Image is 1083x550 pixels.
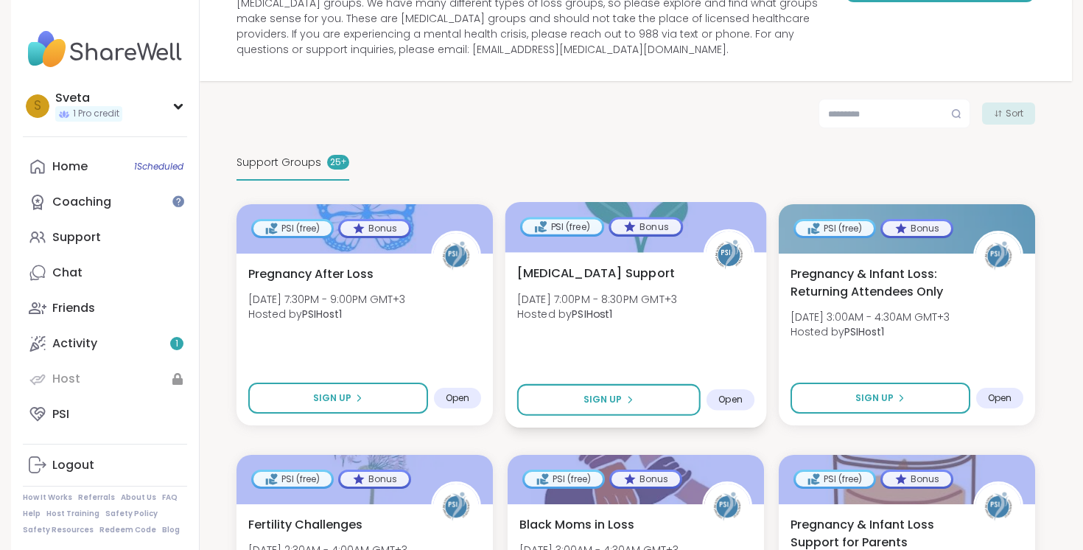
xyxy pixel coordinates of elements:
[248,265,374,283] span: Pregnancy After Loss
[55,90,122,106] div: Sveta
[23,509,41,519] a: Help
[175,338,178,350] span: 1
[522,219,602,234] div: PSI (free)
[572,307,612,321] b: PSIHost1
[706,232,752,278] img: PSIHost1
[23,525,94,535] a: Safety Resources
[796,472,874,487] div: PSI (free)
[791,324,950,339] span: Hosted by
[236,155,321,170] span: Support Groups
[975,233,1021,279] img: PSIHost1
[52,265,83,281] div: Chat
[796,221,874,236] div: PSI (free)
[23,255,187,290] a: Chat
[517,264,675,282] span: [MEDICAL_DATA] Support
[855,391,894,405] span: Sign Up
[791,383,970,414] button: Sign Up
[791,310,950,324] span: [DATE] 3:00AM - 4:30AM GMT+3
[525,472,603,487] div: PSI (free)
[446,392,469,404] span: Open
[248,292,405,307] span: [DATE] 7:30PM - 9:00PM GMT+3
[988,392,1012,404] span: Open
[433,233,479,279] img: PSIHost1
[302,307,342,321] b: PSIHost1
[248,383,428,414] button: Sign Up
[73,108,119,120] span: 1 Pro credit
[52,159,88,175] div: Home
[517,307,677,321] span: Hosted by
[611,472,680,487] div: Bonus
[248,307,405,321] span: Hosted by
[23,397,187,432] a: PSI
[46,509,99,519] a: Host Training
[248,516,362,534] span: Fertility Challenges
[121,492,156,503] a: About Us
[52,457,94,473] div: Logout
[23,492,72,503] a: How It Works
[23,326,187,361] a: Activity1
[341,156,346,169] pre: +
[718,394,743,405] span: Open
[883,221,951,236] div: Bonus
[791,265,957,301] span: Pregnancy & Infant Loss: Returning Attendees Only
[883,472,951,487] div: Bonus
[52,300,95,316] div: Friends
[23,149,187,184] a: Home1Scheduled
[253,221,332,236] div: PSI (free)
[23,290,187,326] a: Friends
[34,97,41,116] span: S
[162,525,180,535] a: Blog
[253,472,332,487] div: PSI (free)
[52,335,97,352] div: Activity
[23,220,187,255] a: Support
[313,391,351,405] span: Sign Up
[52,229,101,246] div: Support
[975,484,1021,529] img: PSIHost1
[517,291,677,306] span: [DATE] 7:00PM - 8:30PM GMT+3
[519,516,634,534] span: Black Moms in Loss
[433,484,479,529] img: PSIHost1
[23,184,187,220] a: Coaching
[52,406,69,422] div: PSI
[162,492,178,503] a: FAQ
[99,525,156,535] a: Redeem Code
[517,384,701,416] button: Sign Up
[340,472,409,487] div: Bonus
[611,219,681,234] div: Bonus
[340,221,409,236] div: Bonus
[1006,107,1023,120] span: Sort
[78,492,115,503] a: Referrals
[52,194,111,210] div: Coaching
[23,448,187,483] a: Logout
[134,161,183,173] span: 1 Scheduled
[52,371,80,387] div: Host
[704,484,750,529] img: PSIHost1
[23,24,187,75] img: ShareWell Nav Logo
[23,361,187,397] a: Host
[327,155,349,170] div: 25
[105,509,158,519] a: Safety Policy
[172,195,184,207] iframe: Spotlight
[844,324,884,339] b: PSIHost1
[583,393,623,406] span: Sign Up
